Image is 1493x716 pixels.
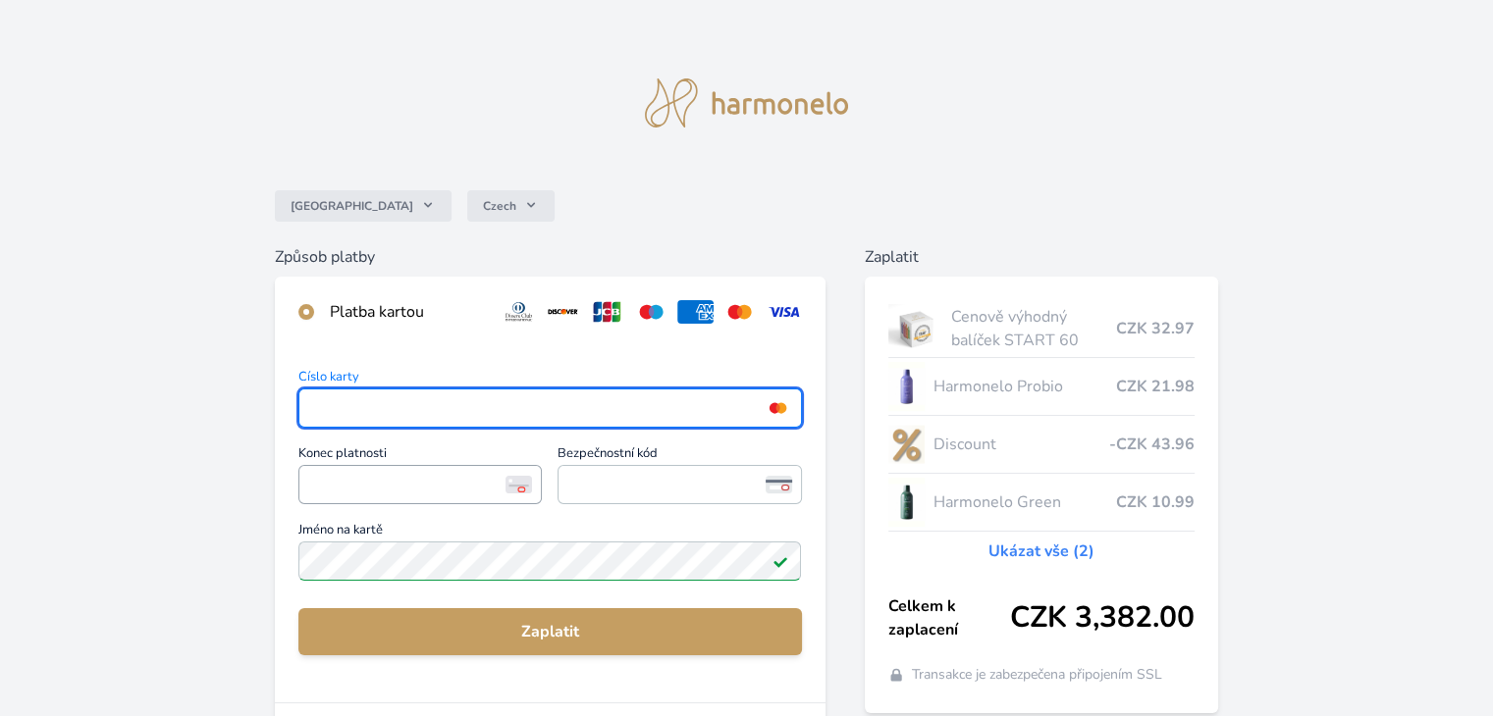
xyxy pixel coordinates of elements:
img: diners.svg [501,300,537,324]
span: CZK 3,382.00 [1010,600,1195,636]
img: mc [765,399,791,417]
span: Jméno na kartě [298,524,801,541]
span: Zaplatit [314,620,785,643]
span: Konec platnosti [298,447,542,465]
iframe: Iframe pro datum vypršení platnosti [307,471,533,498]
h6: Zaplatit [865,245,1218,269]
img: CLEAN_PROBIO_se_stinem_x-lo.jpg [888,362,926,411]
h6: Způsob platby [275,245,825,269]
span: -CZK 43.96 [1109,433,1195,456]
img: discount-lo.png [888,420,926,469]
span: Discount [933,433,1108,456]
span: Czech [483,198,516,214]
span: [GEOGRAPHIC_DATA] [291,198,413,214]
span: CZK 21.98 [1116,375,1195,398]
span: Transakce je zabezpečena připojením SSL [912,665,1162,685]
span: Celkem k zaplacení [888,594,1010,641]
img: mc.svg [721,300,758,324]
button: [GEOGRAPHIC_DATA] [275,190,452,222]
span: Číslo karty [298,371,801,388]
span: CZK 32.97 [1116,317,1195,340]
button: Zaplatit [298,608,801,655]
div: Platba kartou [330,300,485,324]
img: jcb.svg [589,300,625,324]
span: Harmonelo Green [933,490,1115,514]
span: CZK 10.99 [1116,490,1195,514]
iframe: Iframe pro bezpečnostní kód [566,471,792,498]
span: Harmonelo Probio [933,375,1115,398]
iframe: Iframe pro číslo karty [307,394,792,422]
img: maestro.svg [633,300,669,324]
img: amex.svg [677,300,714,324]
a: Ukázat vše (2) [988,539,1094,563]
span: Bezpečnostní kód [558,447,801,465]
img: logo.svg [645,78,849,128]
img: start.jpg [888,304,944,353]
img: discover.svg [545,300,581,324]
img: Konec platnosti [506,476,532,493]
img: visa.svg [766,300,802,324]
img: CLEAN_GREEN_se_stinem_x-lo.jpg [888,478,926,527]
input: Jméno na kartěPlatné pole [298,541,801,581]
button: Czech [467,190,555,222]
span: Cenově výhodný balíček START 60 [951,305,1115,352]
img: Platné pole [773,553,788,569]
